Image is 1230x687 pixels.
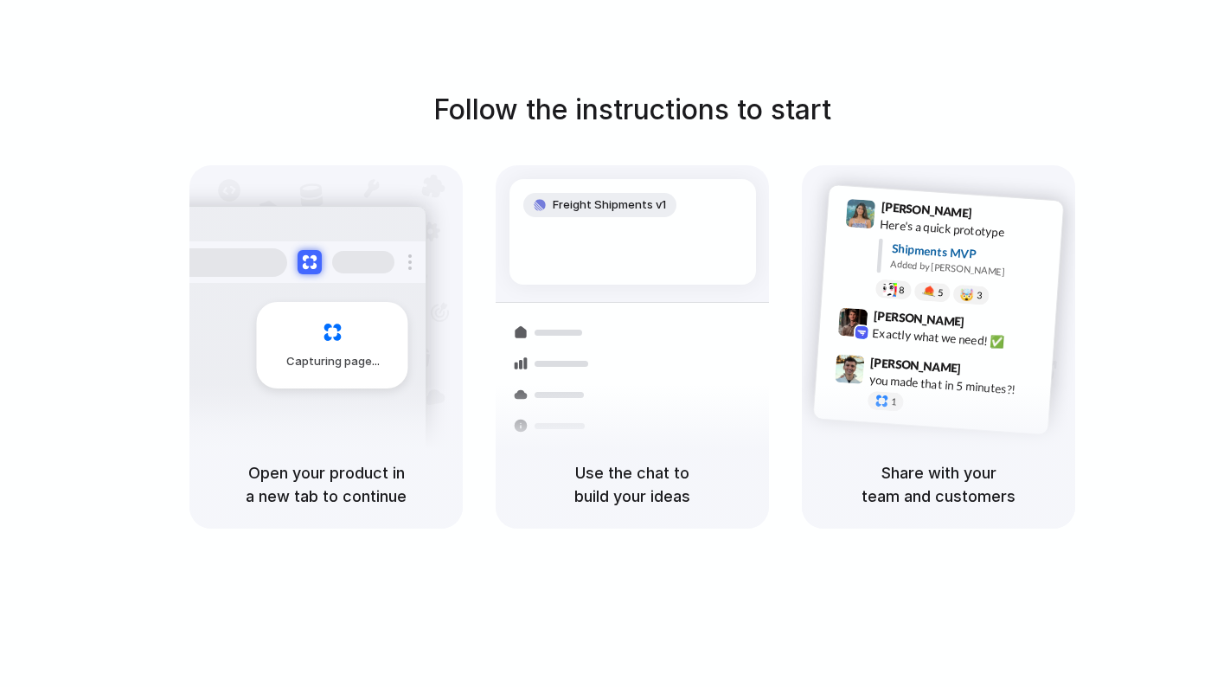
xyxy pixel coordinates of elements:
[873,306,964,331] span: [PERSON_NAME]
[286,353,382,370] span: Capturing page
[868,371,1041,401] div: you made that in 5 minutes?!
[891,240,1051,268] div: Shipments MVP
[881,197,972,222] span: [PERSON_NAME]
[970,315,1005,336] span: 9:42 AM
[823,461,1054,508] h5: Share with your team and customers
[210,461,442,508] h5: Open your product in a new tab to continue
[960,288,975,301] div: 🤯
[872,324,1045,354] div: Exactly what we need! ✅
[966,361,1002,382] span: 9:47 AM
[553,196,666,214] span: Freight Shipments v1
[891,397,897,407] span: 1
[870,353,962,378] span: [PERSON_NAME]
[977,206,1013,227] span: 9:41 AM
[938,288,944,298] span: 5
[899,286,905,295] span: 8
[433,89,831,131] h1: Follow the instructions to start
[516,461,748,508] h5: Use the chat to build your ideas
[977,291,983,300] span: 3
[890,257,1049,282] div: Added by [PERSON_NAME]
[880,215,1053,245] div: Here's a quick prototype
